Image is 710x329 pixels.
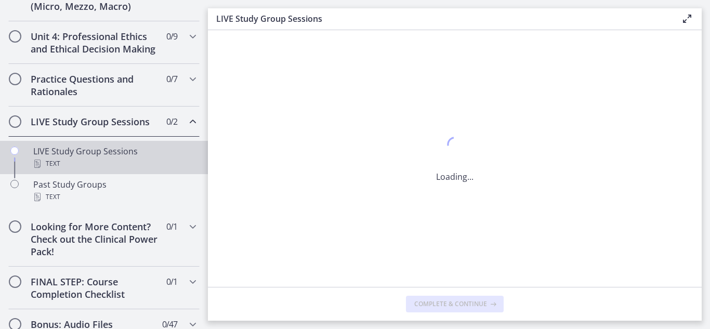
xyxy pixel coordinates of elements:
p: Loading... [436,170,474,183]
div: 1 [436,134,474,158]
span: 0 / 2 [166,115,177,128]
span: 0 / 9 [166,30,177,43]
h2: FINAL STEP: Course Completion Checklist [31,275,157,300]
h3: LIVE Study Group Sessions [216,12,664,25]
span: 0 / 1 [166,220,177,233]
span: 0 / 7 [166,73,177,85]
h2: Looking for More Content? Check out the Clinical Power Pack! [31,220,157,258]
span: 0 / 1 [166,275,177,288]
button: Complete & continue [406,296,504,312]
div: LIVE Study Group Sessions [33,145,195,170]
div: Text [33,191,195,203]
h2: LIVE Study Group Sessions [31,115,157,128]
span: Complete & continue [414,300,487,308]
h2: Practice Questions and Rationales [31,73,157,98]
div: Text [33,157,195,170]
div: Past Study Groups [33,178,195,203]
h2: Unit 4: Professional Ethics and Ethical Decision Making [31,30,157,55]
